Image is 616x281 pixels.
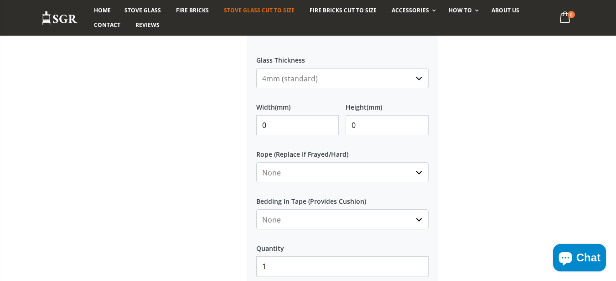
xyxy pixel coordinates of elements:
[169,3,216,18] a: Fire Bricks
[385,3,440,18] a: Accessories
[87,18,127,32] a: Contact
[256,142,429,159] label: Rope (Replace If Frayed/Hard)
[124,6,161,14] span: Stove Glass
[492,6,519,14] span: About us
[118,3,168,18] a: Stove Glass
[256,95,339,111] label: Width
[224,6,295,14] span: Stove Glass Cut To Size
[41,11,78,26] img: Stove Glass Replacement
[556,9,575,27] a: 0
[442,3,483,18] a: How To
[275,103,290,111] span: (mm)
[367,103,382,111] span: (mm)
[256,236,429,253] label: Quantity
[449,6,472,14] span: How To
[217,3,301,18] a: Stove Glass Cut To Size
[392,6,429,14] span: Accessories
[256,189,429,206] label: Bedding In Tape (Provides Cushion)
[550,244,609,274] inbox-online-store-chat: Shopify online store chat
[94,21,120,29] span: Contact
[129,18,166,32] a: Reviews
[135,21,160,29] span: Reviews
[176,6,209,14] span: Fire Bricks
[87,3,118,18] a: Home
[303,3,383,18] a: Fire Bricks Cut To Size
[568,11,575,18] span: 0
[94,6,111,14] span: Home
[346,95,429,111] label: Height
[485,3,526,18] a: About us
[256,48,429,64] label: Glass Thickness
[310,6,377,14] span: Fire Bricks Cut To Size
